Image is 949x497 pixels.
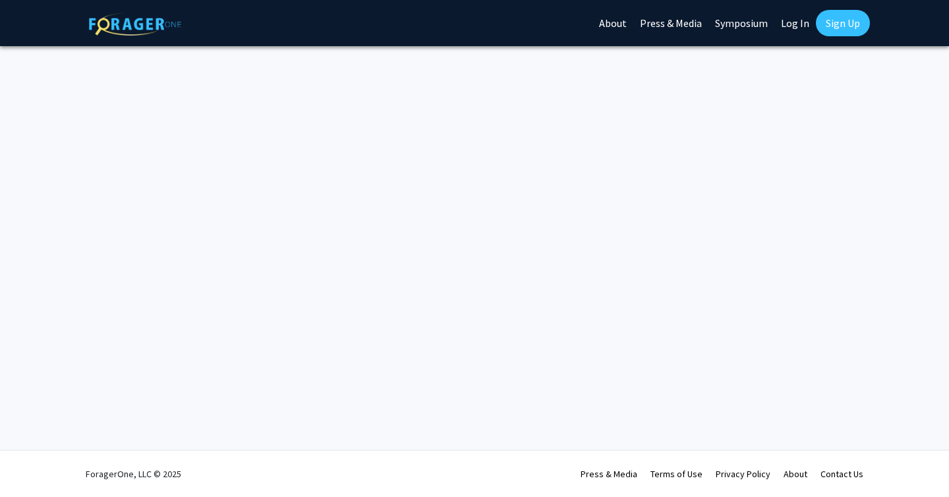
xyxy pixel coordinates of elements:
img: ForagerOne Logo [89,13,181,36]
a: Privacy Policy [716,468,770,480]
a: Sign Up [816,10,870,36]
a: Terms of Use [650,468,703,480]
a: About [784,468,807,480]
a: Contact Us [820,468,863,480]
div: ForagerOne, LLC © 2025 [86,451,181,497]
a: Press & Media [581,468,637,480]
